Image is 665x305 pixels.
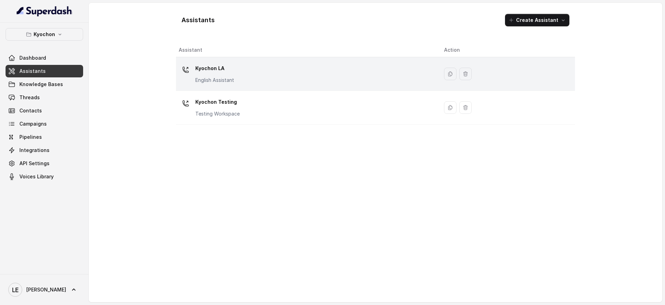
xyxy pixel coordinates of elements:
p: English Assistant [195,77,234,84]
span: [PERSON_NAME] [26,286,66,293]
span: Threads [19,94,40,101]
span: Contacts [19,107,42,114]
a: Pipelines [6,131,83,143]
a: Integrations [6,144,83,156]
a: Threads [6,91,83,104]
a: API Settings [6,157,83,170]
span: Pipelines [19,134,42,141]
th: Action [438,43,575,57]
button: Create Assistant [505,14,569,26]
th: Assistant [176,43,438,57]
span: Integrations [19,147,50,154]
a: Contacts [6,104,83,117]
text: LE [12,286,19,294]
span: API Settings [19,160,50,167]
p: Kyochon LA [195,63,234,74]
h1: Assistants [181,15,215,26]
span: Voices Library [19,173,54,180]
a: Dashboard [6,52,83,64]
p: Testing Workspace [195,110,240,117]
a: Knowledge Bases [6,78,83,91]
a: Campaigns [6,118,83,130]
button: Kyochon [6,28,83,41]
a: Assistants [6,65,83,77]
a: [PERSON_NAME] [6,280,83,299]
a: Voices Library [6,170,83,183]
span: Campaigns [19,120,47,127]
span: Assistants [19,68,46,75]
p: Kyochon Testing [195,96,240,108]
img: light.svg [17,6,72,17]
span: Dashboard [19,54,46,61]
span: Knowledge Bases [19,81,63,88]
p: Kyochon [34,30,55,39]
